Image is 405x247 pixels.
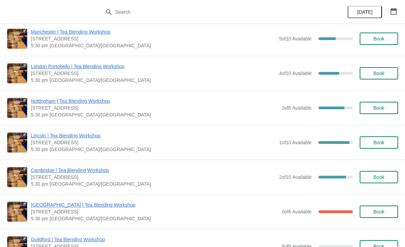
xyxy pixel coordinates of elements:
span: 2 of 8 Available [282,105,312,111]
span: [GEOGRAPHIC_DATA] | Tea Blending Workshop [31,201,278,208]
button: Book [360,67,398,79]
span: Cambridge | Tea Blending Workshop [31,167,276,174]
span: [STREET_ADDRESS] [31,208,278,215]
span: 4 of 10 Available [279,71,312,76]
span: 2 of 10 Available [279,174,312,180]
span: [STREET_ADDRESS] [31,70,276,77]
span: Manchester | Tea Blending Workshop [31,28,276,35]
img: Lincoln | Tea Blending Workshop | 30 Sincil Street, Lincoln, LN5 7ET | 5:30 pm Europe/London [7,133,27,152]
img: Cambridge | Tea Blending Workshop | 8-9 Green Street, Cambridge, CB2 3JU | 5:30 pm Europe/London [7,167,27,187]
span: 5:30 pm [GEOGRAPHIC_DATA]/[GEOGRAPHIC_DATA] [31,42,276,49]
span: London Portobello | Tea Blending Workshop [31,63,276,70]
span: Book [373,140,384,145]
button: Book [360,102,398,114]
span: 5:30 pm [GEOGRAPHIC_DATA]/[GEOGRAPHIC_DATA] [31,77,276,84]
button: [DATE] [348,6,382,18]
span: 5:30 pm [GEOGRAPHIC_DATA]/[GEOGRAPHIC_DATA] [31,111,278,118]
span: [STREET_ADDRESS] [31,174,276,181]
button: Book [360,171,398,183]
span: 5 of 10 Available [279,36,312,41]
span: Book [373,36,384,41]
span: Nottingham | Tea Blending Workshop [31,98,278,104]
span: 1 of 10 Available [279,140,312,145]
span: 5:30 pm [GEOGRAPHIC_DATA]/[GEOGRAPHIC_DATA] [31,146,276,153]
span: [DATE] [357,9,372,15]
span: [STREET_ADDRESS] [31,104,278,111]
span: [STREET_ADDRESS] [31,139,276,146]
button: Book [360,33,398,45]
input: Search [115,6,304,18]
span: Book [373,71,384,76]
span: 5:30 pm [GEOGRAPHIC_DATA]/[GEOGRAPHIC_DATA] [31,181,276,187]
span: [STREET_ADDRESS] [31,35,276,42]
img: London Portobello | Tea Blending Workshop | 158 Portobello Rd, London W11 2EB, UK | 5:30 pm Europ... [7,63,27,83]
button: Book [360,136,398,149]
img: Nottingham | Tea Blending Workshop | 24 Bridlesmith Gate, Nottingham NG1 2GQ, UK | 5:30 pm Europe... [7,98,27,118]
button: Book [360,206,398,218]
span: 5:30 pm [GEOGRAPHIC_DATA]/[GEOGRAPHIC_DATA] [31,215,278,222]
img: London Covent Garden | Tea Blending Workshop | 11 Monmouth St, London, WC2H 9DA | 5:30 pm Europe/... [7,202,27,222]
span: Book [373,174,384,180]
span: Book [373,209,384,214]
span: Lincoln | Tea Blending Workshop [31,132,276,139]
span: 0 of 6 Available [282,209,312,214]
span: Book [373,105,384,111]
span: Guildford | Tea Blending Workshop [31,236,278,243]
img: Manchester | Tea Blending Workshop | 57 Church St, Manchester, M4 1PD | 5:30 pm Europe/London [7,29,27,49]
